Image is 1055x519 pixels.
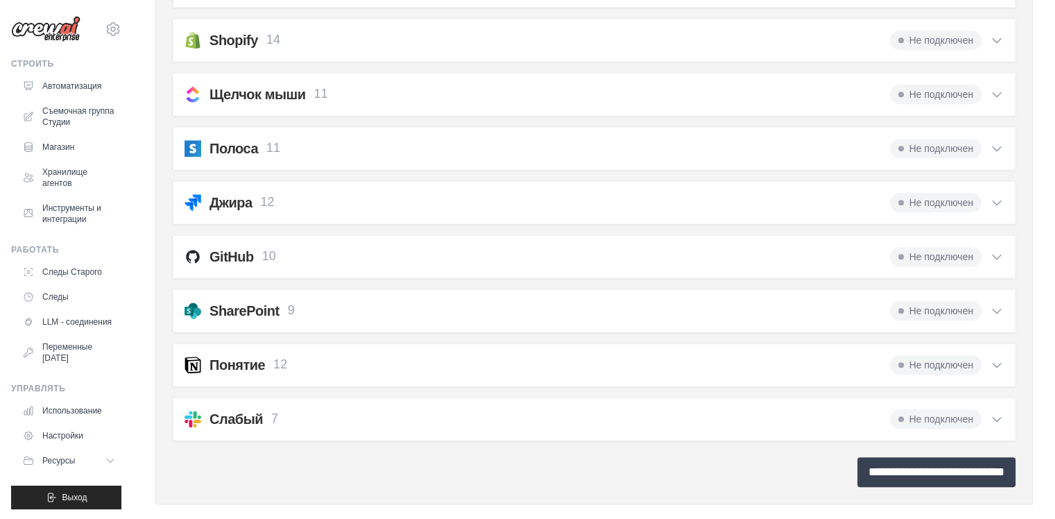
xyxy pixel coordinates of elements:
[42,341,116,364] ya-tr-span: Переменные [DATE]
[17,311,121,333] a: LLM - соединения
[62,493,87,502] ya-tr-span: Выход
[17,161,121,194] a: Хранилище агентов
[185,140,201,157] img: stripe.svg
[288,301,295,320] p: 9
[909,33,973,47] ya-tr-span: Не подключен
[185,303,201,319] img: sharepoint.svg
[185,194,201,211] img: jira.svg
[209,249,254,264] ya-tr-span: GitHub
[17,100,121,133] a: Съемочная группа Студии
[185,32,201,49] img: shopify.svg
[17,136,121,158] a: Магазин
[11,384,65,393] ya-tr-span: Управлять
[17,400,121,422] a: Использование
[17,286,121,308] a: Следы
[42,316,112,327] ya-tr-span: LLM - соединения
[42,167,116,189] ya-tr-span: Хранилище агентов
[17,425,121,447] a: Настройки
[17,336,121,369] a: Переменные [DATE]
[909,250,973,264] ya-tr-span: Не подключен
[42,405,102,416] ya-tr-span: Использование
[42,80,101,92] ya-tr-span: Автоматизация
[185,411,201,427] img: slack.svg
[890,193,981,212] span: Не подключен
[262,247,276,266] p: 10
[209,411,263,427] ya-tr-span: Слабый
[890,355,981,375] span: Не подключен
[185,86,201,103] img: clickup.svg
[209,87,305,102] ya-tr-span: Щелчок мыши
[11,245,59,255] ya-tr-span: Работать
[11,59,54,69] ya-tr-span: Строить
[209,141,258,156] ya-tr-span: Полоса
[185,248,201,265] img: github.svg
[42,430,83,441] ya-tr-span: Настройки
[17,197,121,230] a: Инструменты и интеграции
[209,303,280,318] ya-tr-span: SharePoint
[17,450,121,472] button: Ресурсы
[17,261,121,283] a: Следы Старого
[271,409,278,428] p: 7
[11,16,80,42] img: Логотип
[11,486,121,509] button: Выход
[890,85,981,104] span: Не подключен
[42,291,69,303] ya-tr-span: Следы
[209,195,252,210] ya-tr-span: Джира
[185,357,201,373] img: notion.svg
[266,139,280,158] p: 11
[890,139,981,158] span: Не подключен
[42,105,116,128] ya-tr-span: Съемочная группа Студии
[314,85,327,103] p: 11
[42,456,75,466] ya-tr-span: Ресурсы
[890,409,981,429] span: Не подключен
[273,355,287,374] p: 12
[890,301,981,321] span: Не подключен
[42,266,102,278] ya-tr-span: Следы Старого
[209,357,265,373] ya-tr-span: Понятие
[17,75,121,97] a: Автоматизация
[42,142,74,153] ya-tr-span: Магазин
[209,33,258,48] ya-tr-span: Shopify
[42,203,116,225] ya-tr-span: Инструменты и интеграции
[261,193,275,212] p: 12
[266,31,280,49] p: 14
